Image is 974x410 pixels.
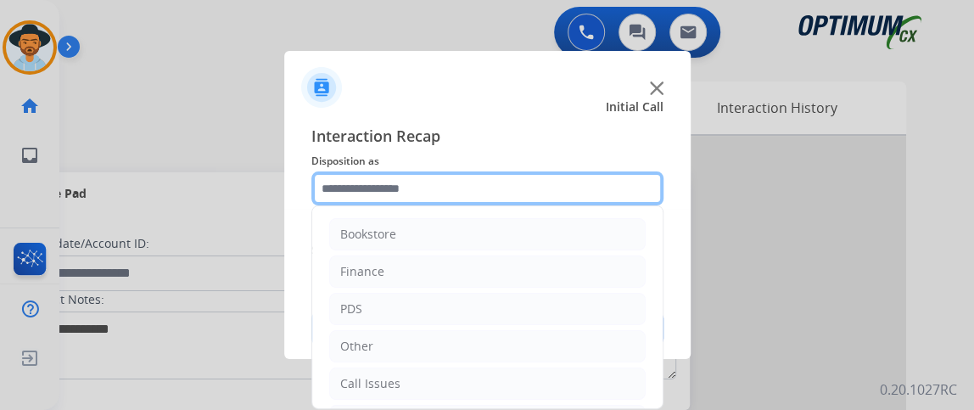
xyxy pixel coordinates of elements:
img: contactIcon [301,67,342,108]
div: Call Issues [340,375,400,392]
div: Bookstore [340,226,396,243]
span: Disposition as [311,151,663,171]
span: Interaction Recap [311,124,663,151]
p: 0.20.1027RC [880,379,957,400]
div: Finance [340,263,384,280]
div: Other [340,338,373,355]
span: Initial Call [606,98,663,115]
div: PDS [340,300,362,317]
